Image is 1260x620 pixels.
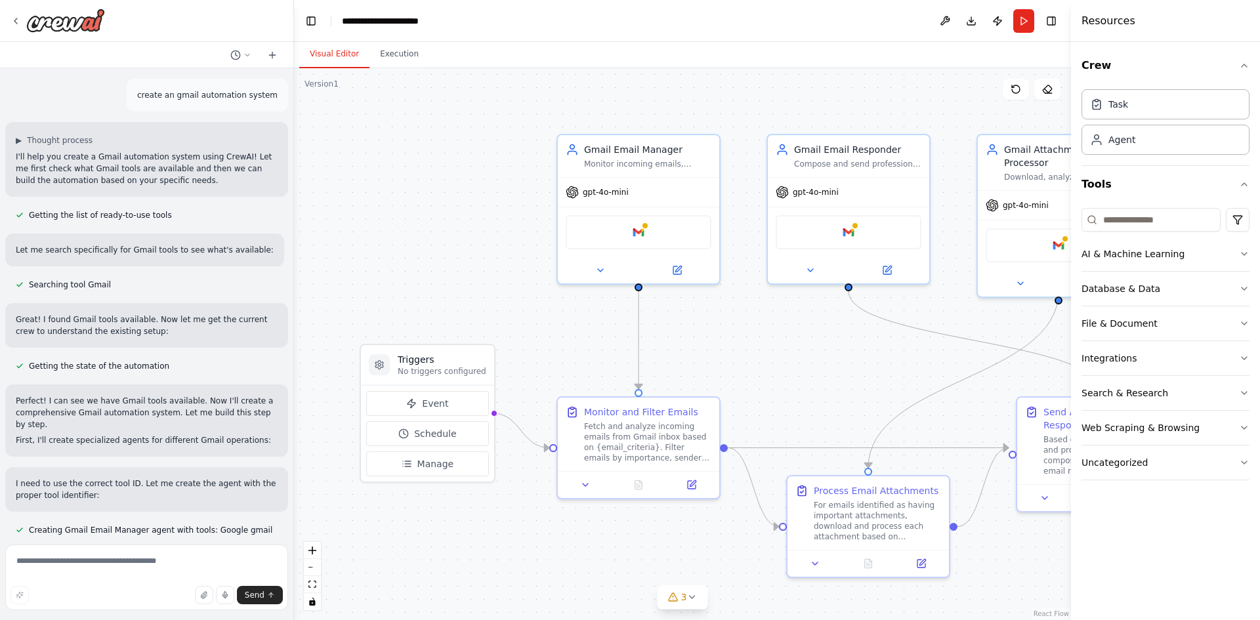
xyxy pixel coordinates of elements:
[366,451,489,476] button: Manage
[16,395,278,430] p: Perfect! I can see we have Gmail tools available. Now I'll create a comprehensive Gmail automatio...
[728,442,779,533] g: Edge from d31e0006-2c38-4fa0-8f88-0e1039fae4fe to 50eeef4e-3866-43a0-961a-ee4e767a6032
[658,585,708,610] button: 3
[417,457,454,470] span: Manage
[1081,411,1249,445] button: Web Scraping & Browsing
[1081,282,1160,295] div: Database & Data
[414,427,456,440] span: Schedule
[1081,13,1135,29] h4: Resources
[16,314,278,337] p: Great! I found Gmail tools available. Now let me get the current crew to understand the existing ...
[841,224,856,240] img: Google gmail
[16,135,93,146] button: ▶Thought process
[793,187,839,197] span: gpt-4o-mini
[640,262,714,278] button: Open in side panel
[814,484,938,497] div: Process Email Attachments
[1004,143,1131,169] div: Gmail Attachment Processor
[611,477,667,493] button: No output available
[1081,166,1249,203] button: Tools
[584,159,711,169] div: Monitor incoming emails, organize them, and identify important messages that require attention or...
[29,210,172,220] span: Getting the list of ready-to-use tools
[16,244,274,256] p: Let me search specifically for Gmail tools to see what's available:
[1081,247,1185,260] div: AI & Machine Learning
[1081,421,1200,434] div: Web Scraping & Browsing
[862,291,1065,468] g: Edge from b5371272-98d9-4575-8f53-355674c43c71 to 50eeef4e-3866-43a0-961a-ee4e767a6032
[1108,98,1128,111] div: Task
[16,478,278,501] p: I need to use the correct tool ID. Let me create the agent with the proper tool identifier:
[1081,376,1249,410] button: Search & Research
[632,291,645,389] g: Edge from fdba424e-c28f-43c7-858b-b811f50af499 to d31e0006-2c38-4fa0-8f88-0e1039fae4fe
[262,47,283,63] button: Start a new chat
[26,9,105,32] img: Logo
[1081,341,1249,375] button: Integrations
[898,556,944,571] button: Open in side panel
[556,396,721,499] div: Monitor and Filter EmailsFetch and analyze incoming emails from Gmail inbox based on {email_crite...
[1034,610,1069,617] a: React Flow attribution
[398,366,486,377] p: No triggers configured
[304,593,321,610] button: toggle interactivity
[137,89,278,101] p: create an gmail automation system
[794,159,921,169] div: Compose and send professional email responses, follow-ups, and automated emails based on {respons...
[583,187,629,197] span: gpt-4o-mini
[786,475,950,578] div: Process Email AttachmentsFor emails identified as having important attachments, download and proc...
[841,556,896,571] button: No output available
[398,353,486,366] h3: Triggers
[1043,405,1171,432] div: Send Automated Responses
[794,143,921,156] div: Gmail Email Responder
[245,590,264,600] span: Send
[16,434,278,446] p: First, I'll create specialized agents for different Gmail operations:
[584,421,711,463] div: Fetch and analyze incoming emails from Gmail inbox based on {email_criteria}. Filter emails by im...
[304,542,321,559] button: zoom in
[1081,386,1168,400] div: Search & Research
[842,291,1104,389] g: Edge from 090f902b-9c78-4c91-93ba-21022c5499bc to 0b7adfae-81eb-4382-a548-12ee2340d7b1
[850,262,924,278] button: Open in side panel
[1081,317,1158,330] div: File & Document
[304,79,339,89] div: Version 1
[814,500,941,542] div: For emails identified as having important attachments, download and process each attachment based...
[369,41,429,68] button: Execution
[366,391,489,416] button: Event
[29,361,169,371] span: Getting the state of the automation
[1081,84,1249,165] div: Crew
[360,344,495,483] div: TriggersNo triggers configuredEventScheduleManage
[631,224,646,240] img: Google gmail
[584,143,711,156] div: Gmail Email Manager
[342,14,451,28] nav: breadcrumb
[422,397,448,410] span: Event
[1081,47,1249,84] button: Crew
[16,151,278,186] p: I'll help you create a Gmail automation system using CrewAI! Let me first check what Gmail tools ...
[728,442,1009,455] g: Edge from d31e0006-2c38-4fa0-8f88-0e1039fae4fe to 0b7adfae-81eb-4382-a548-12ee2340d7b1
[195,586,213,604] button: Upload files
[556,134,721,285] div: Gmail Email ManagerMonitor incoming emails, organize them, and identify important messages that r...
[1081,445,1249,480] button: Uncategorized
[29,279,111,290] span: Searching tool Gmail
[766,134,931,285] div: Gmail Email ResponderCompose and send professional email responses, follow-ups, and automated ema...
[1043,434,1171,476] div: Based on the filtered emails and processed attachments, compose and send appropriate email respon...
[304,576,321,593] button: fit view
[1081,352,1137,365] div: Integrations
[976,134,1141,298] div: Gmail Attachment ProcessorDownload, analyze, and process email attachments based on {attachment_c...
[1042,12,1060,30] button: Hide right sidebar
[1081,456,1148,469] div: Uncategorized
[299,41,369,68] button: Visual Editor
[216,586,234,604] button: Click to speak your automation idea
[16,135,22,146] span: ▶
[669,477,714,493] button: Open in side panel
[225,47,257,63] button: Switch to previous chat
[366,421,489,446] button: Schedule
[1016,396,1180,512] div: Send Automated ResponsesBased on the filtered emails and processed attachments, compose and send ...
[10,586,29,604] button: Improve this prompt
[957,442,1009,533] g: Edge from 50eeef4e-3866-43a0-961a-ee4e767a6032 to 0b7adfae-81eb-4382-a548-12ee2340d7b1
[304,542,321,610] div: React Flow controls
[27,135,93,146] span: Thought process
[1081,203,1249,491] div: Tools
[302,12,320,30] button: Hide left sidebar
[1081,306,1249,341] button: File & Document
[237,586,283,604] button: Send
[1051,238,1066,253] img: Google gmail
[304,559,321,576] button: zoom out
[493,407,549,455] g: Edge from triggers to d31e0006-2c38-4fa0-8f88-0e1039fae4fe
[1004,172,1131,182] div: Download, analyze, and process email attachments based on {attachment_criteria}, extracting relev...
[1003,200,1049,211] span: gpt-4o-mini
[1081,272,1249,306] button: Database & Data
[681,590,687,604] span: 3
[1081,237,1249,271] button: AI & Machine Learning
